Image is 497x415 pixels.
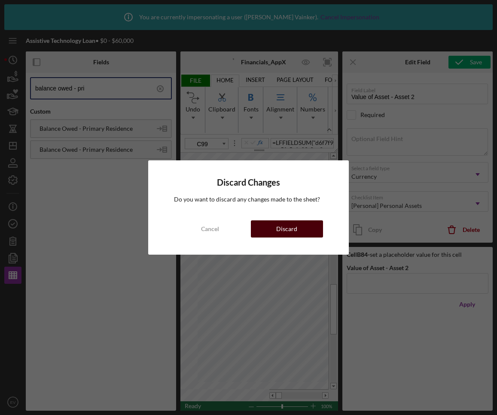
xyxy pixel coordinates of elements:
[174,220,247,238] button: Cancel
[174,195,320,203] span: Do you want to discard any changes made to the sheet?
[201,220,219,238] div: Cancel
[174,177,323,187] h4: Discard Changes
[251,220,323,238] button: Discard
[276,220,297,238] div: Discard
